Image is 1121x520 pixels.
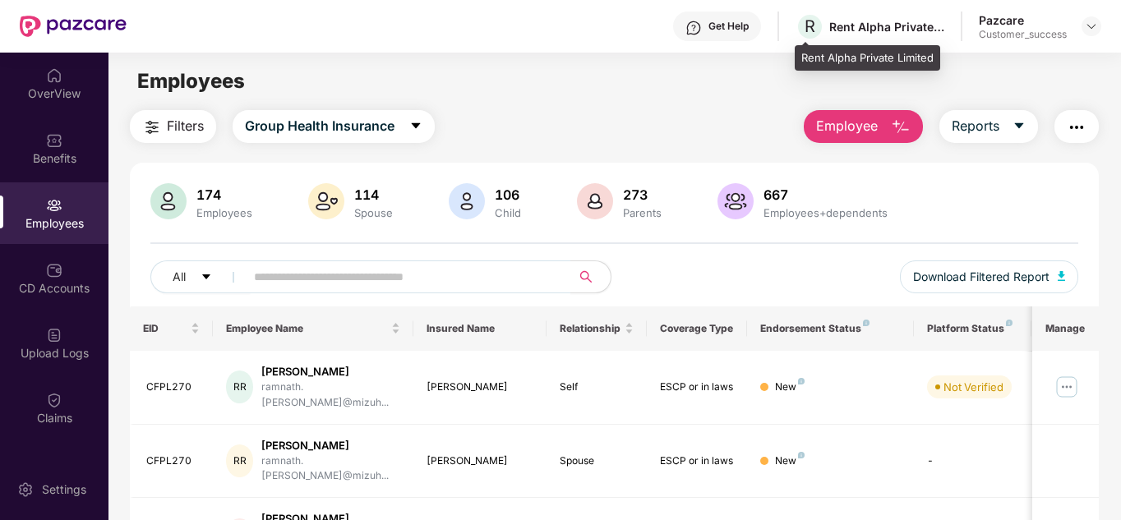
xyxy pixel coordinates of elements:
img: svg+xml;base64,PHN2ZyB4bWxucz0iaHR0cDovL3d3dy53My5vcmcvMjAwMC9zdmciIHdpZHRoPSI4IiBoZWlnaHQ9IjgiIH... [798,452,805,458]
img: svg+xml;base64,PHN2ZyB4bWxucz0iaHR0cDovL3d3dy53My5vcmcvMjAwMC9zdmciIHhtbG5zOnhsaW5rPSJodHRwOi8vd3... [577,183,613,219]
div: CFPL270 [146,380,201,395]
div: Self [560,380,634,395]
div: Spouse [560,453,634,469]
div: Child [491,206,524,219]
div: 273 [620,186,665,203]
span: Relationship [560,322,621,335]
th: Insured Name [413,306,547,351]
img: svg+xml;base64,PHN2ZyBpZD0iQ2xhaW0iIHhtbG5zPSJodHRwOi8vd3d3LnczLm9yZy8yMDAwL3N2ZyIgd2lkdGg9IjIwIi... [46,392,62,408]
img: svg+xml;base64,PHN2ZyBpZD0iSG9tZSIgeG1sbnM9Imh0dHA6Ly93d3cudzMub3JnLzIwMDAvc3ZnIiB3aWR0aD0iMjAiIG... [46,67,62,84]
img: svg+xml;base64,PHN2ZyB4bWxucz0iaHR0cDovL3d3dy53My5vcmcvMjAwMC9zdmciIHdpZHRoPSI4IiBoZWlnaHQ9IjgiIH... [863,320,870,326]
img: svg+xml;base64,PHN2ZyBpZD0iVXBsb2FkX0xvZ3MiIGRhdGEtbmFtZT0iVXBsb2FkIExvZ3MiIHhtbG5zPSJodHRwOi8vd3... [46,327,62,343]
span: caret-down [409,119,422,134]
th: Coverage Type [647,306,747,351]
div: CFPL270 [146,453,201,469]
div: RR [226,444,253,477]
div: Customer_success [979,28,1067,41]
img: svg+xml;base64,PHN2ZyB4bWxucz0iaHR0cDovL3d3dy53My5vcmcvMjAwMC9zdmciIHdpZHRoPSIyNCIgaGVpZ2h0PSIyNC... [142,117,162,137]
div: [PERSON_NAME] [261,438,400,453]
div: [PERSON_NAME] [427,380,534,395]
span: Filters [167,116,204,136]
img: svg+xml;base64,PHN2ZyBpZD0iU2V0dGluZy0yMHgyMCIgeG1sbnM9Imh0dHA6Ly93d3cudzMub3JnLzIwMDAvc3ZnIiB3aW... [17,481,34,498]
img: svg+xml;base64,PHN2ZyB4bWxucz0iaHR0cDovL3d3dy53My5vcmcvMjAwMC9zdmciIHhtbG5zOnhsaW5rPSJodHRwOi8vd3... [150,183,187,219]
img: svg+xml;base64,PHN2ZyB4bWxucz0iaHR0cDovL3d3dy53My5vcmcvMjAwMC9zdmciIHhtbG5zOnhsaW5rPSJodHRwOi8vd3... [891,117,911,137]
div: RR [226,370,253,403]
span: Employee Name [226,322,388,335]
div: ramnath.[PERSON_NAME]@mizuh... [261,453,400,485]
div: Employees [193,206,256,219]
span: R [805,16,815,36]
div: Spouse [351,206,396,219]
div: Not Verified [943,379,1003,395]
span: Reports [952,116,999,136]
div: Endorsement Status [760,322,901,335]
div: 106 [491,186,524,203]
img: manageButton [1054,374,1080,400]
div: 114 [351,186,396,203]
button: search [570,260,611,293]
span: Employee [816,116,878,136]
th: Manage [1032,306,1099,351]
img: svg+xml;base64,PHN2ZyBpZD0iRW1wbG95ZWVzIiB4bWxucz0iaHR0cDovL3d3dy53My5vcmcvMjAwMC9zdmciIHdpZHRoPS... [46,197,62,214]
span: Group Health Insurance [245,116,394,136]
button: Employee [804,110,923,143]
div: Platform Status [927,322,1017,335]
div: 667 [760,186,891,203]
button: Filters [130,110,216,143]
img: svg+xml;base64,PHN2ZyB4bWxucz0iaHR0cDovL3d3dy53My5vcmcvMjAwMC9zdmciIHdpZHRoPSI4IiBoZWlnaHQ9IjgiIH... [1006,320,1013,326]
div: Rent Alpha Private Limited [829,19,944,35]
img: svg+xml;base64,PHN2ZyB4bWxucz0iaHR0cDovL3d3dy53My5vcmcvMjAwMC9zdmciIHdpZHRoPSI4IiBoZWlnaHQ9IjgiIH... [798,378,805,384]
button: Group Health Insurancecaret-down [233,110,435,143]
img: svg+xml;base64,PHN2ZyBpZD0iSGVscC0zMngzMiIgeG1sbnM9Imh0dHA6Ly93d3cudzMub3JnLzIwMDAvc3ZnIiB3aWR0aD... [685,20,702,36]
img: svg+xml;base64,PHN2ZyB4bWxucz0iaHR0cDovL3d3dy53My5vcmcvMjAwMC9zdmciIHhtbG5zOnhsaW5rPSJodHRwOi8vd3... [1058,271,1066,281]
span: Download Filtered Report [913,268,1049,286]
div: ramnath.[PERSON_NAME]@mizuh... [261,380,400,411]
div: Employees+dependents [760,206,891,219]
div: [PERSON_NAME] [261,364,400,380]
span: caret-down [1013,119,1026,134]
div: New [775,380,805,395]
img: svg+xml;base64,PHN2ZyB4bWxucz0iaHR0cDovL3d3dy53My5vcmcvMjAwMC9zdmciIHhtbG5zOnhsaW5rPSJodHRwOi8vd3... [308,183,344,219]
div: Get Help [708,20,749,33]
button: Reportscaret-down [939,110,1038,143]
div: Settings [37,481,91,498]
img: New Pazcare Logo [20,16,127,37]
th: Relationship [547,306,647,351]
span: caret-down [201,271,212,284]
span: search [570,270,602,283]
img: svg+xml;base64,PHN2ZyBpZD0iQ0RfQWNjb3VudHMiIGRhdGEtbmFtZT0iQ0QgQWNjb3VudHMiIHhtbG5zPSJodHRwOi8vd3... [46,262,62,278]
img: svg+xml;base64,PHN2ZyB4bWxucz0iaHR0cDovL3d3dy53My5vcmcvMjAwMC9zdmciIHhtbG5zOnhsaW5rPSJodHRwOi8vd3... [717,183,754,219]
div: [PERSON_NAME] [427,453,534,469]
div: Rent Alpha Private Limited [795,45,940,71]
div: ESCP or in laws [660,380,734,395]
img: svg+xml;base64,PHN2ZyB4bWxucz0iaHR0cDovL3d3dy53My5vcmcvMjAwMC9zdmciIHhtbG5zOnhsaW5rPSJodHRwOi8vd3... [449,183,485,219]
span: Employees [137,69,245,93]
img: svg+xml;base64,PHN2ZyBpZD0iRW5kb3JzZW1lbnRzIiB4bWxucz0iaHR0cDovL3d3dy53My5vcmcvMjAwMC9zdmciIHdpZH... [46,457,62,473]
th: EID [130,306,214,351]
td: - [914,425,1031,499]
span: EID [143,322,188,335]
img: svg+xml;base64,PHN2ZyB4bWxucz0iaHR0cDovL3d3dy53My5vcmcvMjAwMC9zdmciIHdpZHRoPSIyNCIgaGVpZ2h0PSIyNC... [1067,117,1086,137]
img: svg+xml;base64,PHN2ZyBpZD0iRHJvcGRvd24tMzJ4MzIiIHhtbG5zPSJodHRwOi8vd3d3LnczLm9yZy8yMDAwL3N2ZyIgd2... [1085,20,1098,33]
div: New [775,453,805,469]
img: svg+xml;base64,PHN2ZyBpZD0iQmVuZWZpdHMiIHhtbG5zPSJodHRwOi8vd3d3LnczLm9yZy8yMDAwL3N2ZyIgd2lkdGg9Ij... [46,132,62,149]
button: Allcaret-down [150,260,251,293]
span: All [173,268,186,286]
th: Employee Name [213,306,413,351]
button: Download Filtered Report [900,260,1079,293]
div: Pazcare [979,12,1067,28]
div: 174 [193,186,256,203]
div: ESCP or in laws [660,453,734,469]
div: Parents [620,206,665,219]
